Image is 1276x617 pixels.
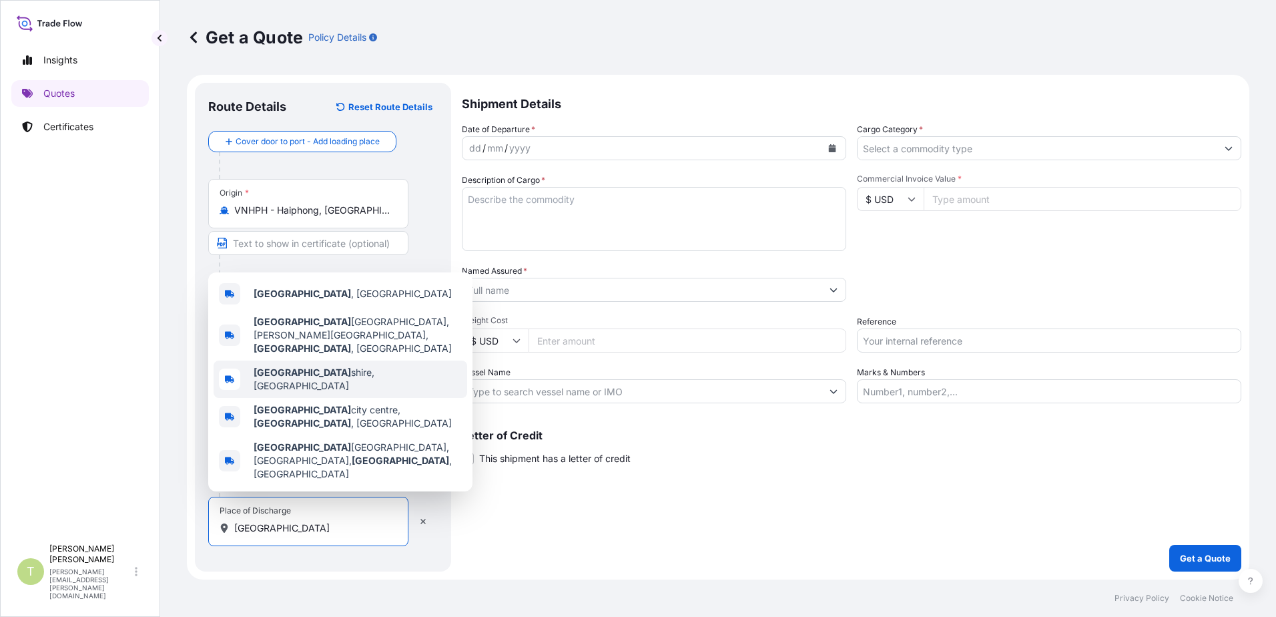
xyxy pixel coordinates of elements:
[254,287,452,300] span: , [GEOGRAPHIC_DATA]
[462,379,822,403] input: Type to search vessel name or IMO
[43,53,77,67] p: Insights
[486,140,505,156] div: month,
[505,140,508,156] div: /
[857,329,1241,353] input: Your internal reference
[857,379,1241,403] input: Number1, number2,...
[479,452,631,465] span: This shipment has a letter of credit
[254,441,351,453] b: [GEOGRAPHIC_DATA]
[858,136,1217,160] input: Select a commodity type
[220,188,249,198] div: Origin
[857,315,896,329] label: Reference
[1180,593,1233,604] p: Cookie Notice
[822,278,846,302] button: Show suggestions
[254,315,462,355] span: [GEOGRAPHIC_DATA], [PERSON_NAME][GEOGRAPHIC_DATA], , [GEOGRAPHIC_DATA]
[462,83,1241,123] p: Shipment Details
[924,187,1241,211] input: Type amount
[43,120,93,134] p: Certificates
[462,315,846,326] span: Freight Cost
[822,138,843,159] button: Calendar
[254,367,351,378] b: [GEOGRAPHIC_DATA]
[234,522,392,535] input: Place of Discharge
[857,174,1241,184] span: Commercial Invoice Value
[857,123,923,136] label: Cargo Category
[352,455,449,466] b: [GEOGRAPHIC_DATA]
[462,264,527,278] label: Named Assured
[529,329,846,353] input: Enter amount
[1180,552,1231,565] p: Get a Quote
[462,366,511,379] label: Vessel Name
[348,100,432,114] p: Reset Route Details
[220,505,291,516] div: Place of Discharge
[254,366,462,393] span: shire, [GEOGRAPHIC_DATA]
[308,31,366,44] p: Policy Details
[43,87,75,100] p: Quotes
[254,343,351,354] b: [GEOGRAPHIC_DATA]
[508,140,532,156] div: year,
[254,316,351,327] b: [GEOGRAPHIC_DATA]
[254,404,351,415] b: [GEOGRAPHIC_DATA]
[254,417,351,429] b: [GEOGRAPHIC_DATA]
[462,123,535,136] span: Date of Departure
[27,565,35,578] span: T
[857,366,925,379] label: Marks & Numbers
[462,430,1241,441] p: Letter of Credit
[468,140,483,156] div: day,
[483,140,486,156] div: /
[254,403,462,430] span: city centre, , [GEOGRAPHIC_DATA]
[1217,136,1241,160] button: Show suggestions
[208,99,286,115] p: Route Details
[462,278,822,302] input: Full name
[822,379,846,403] button: Show suggestions
[254,441,462,481] span: [GEOGRAPHIC_DATA], [GEOGRAPHIC_DATA], , [GEOGRAPHIC_DATA]
[208,272,472,491] div: Show suggestions
[234,204,392,217] input: Origin
[236,135,380,148] span: Cover door to port - Add loading place
[49,568,132,600] p: [PERSON_NAME][EMAIL_ADDRESS][PERSON_NAME][DOMAIN_NAME]
[1114,593,1169,604] p: Privacy Policy
[462,174,545,187] label: Description of Cargo
[49,544,132,565] p: [PERSON_NAME] [PERSON_NAME]
[254,288,351,299] b: [GEOGRAPHIC_DATA]
[208,231,408,255] input: Text to appear on certificate
[187,27,303,48] p: Get a Quote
